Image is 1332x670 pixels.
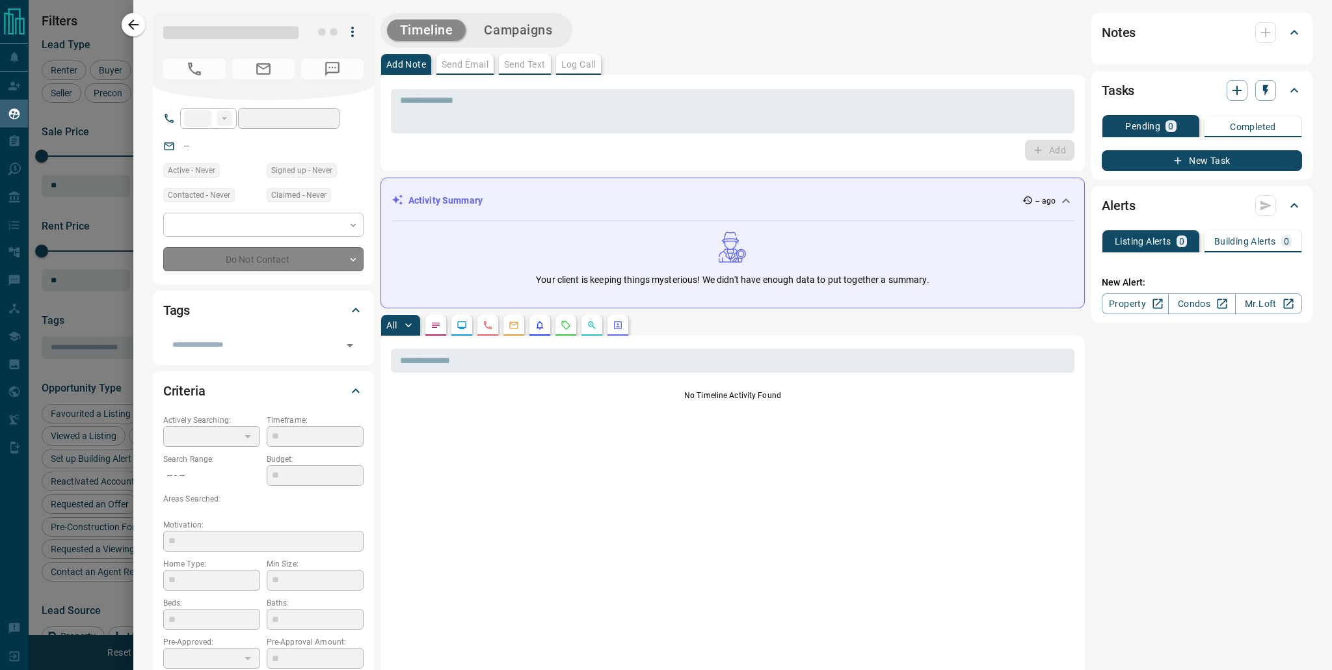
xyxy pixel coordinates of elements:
[301,59,364,79] span: No Number
[341,336,359,355] button: Open
[1168,122,1173,131] p: 0
[267,597,364,609] p: Baths:
[184,141,189,151] a: --
[1102,195,1136,216] h2: Alerts
[1230,122,1276,131] p: Completed
[271,189,326,202] span: Claimed - Never
[509,320,519,330] svg: Emails
[535,320,545,330] svg: Listing Alerts
[168,189,230,202] span: Contacted - Never
[163,597,260,609] p: Beds:
[163,414,260,426] p: Actively Searching:
[1102,17,1302,48] div: Notes
[1125,122,1160,131] p: Pending
[587,320,597,330] svg: Opportunities
[232,59,295,79] span: No Email
[163,295,364,326] div: Tags
[271,164,332,177] span: Signed up - Never
[483,320,493,330] svg: Calls
[561,320,571,330] svg: Requests
[1035,195,1056,207] p: -- ago
[457,320,467,330] svg: Lead Browsing Activity
[1179,237,1184,246] p: 0
[163,558,260,570] p: Home Type:
[267,453,364,465] p: Budget:
[1102,276,1302,289] p: New Alert:
[1102,293,1169,314] a: Property
[1115,237,1171,246] p: Listing Alerts
[168,164,215,177] span: Active - Never
[1168,293,1235,314] a: Condos
[1235,293,1302,314] a: Mr.Loft
[387,20,466,41] button: Timeline
[613,320,623,330] svg: Agent Actions
[163,247,364,271] div: Do Not Contact
[471,20,565,41] button: Campaigns
[163,493,364,505] p: Areas Searched:
[392,189,1074,213] div: Activity Summary-- ago
[163,465,260,487] p: -- - --
[386,60,426,69] p: Add Note
[163,453,260,465] p: Search Range:
[431,320,441,330] svg: Notes
[267,636,364,648] p: Pre-Approval Amount:
[1102,190,1302,221] div: Alerts
[1284,237,1289,246] p: 0
[391,390,1074,401] p: No Timeline Activity Found
[1102,80,1134,101] h2: Tasks
[408,194,483,208] p: Activity Summary
[536,273,929,287] p: Your client is keeping things mysterious! We didn't have enough data to put together a summary.
[267,558,364,570] p: Min Size:
[163,300,190,321] h2: Tags
[1102,22,1136,43] h2: Notes
[163,375,364,407] div: Criteria
[386,321,397,330] p: All
[163,59,226,79] span: No Number
[1102,75,1302,106] div: Tasks
[267,414,364,426] p: Timeframe:
[1214,237,1276,246] p: Building Alerts
[1102,150,1302,171] button: New Task
[163,519,364,531] p: Motivation:
[163,636,260,648] p: Pre-Approved:
[163,381,206,401] h2: Criteria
